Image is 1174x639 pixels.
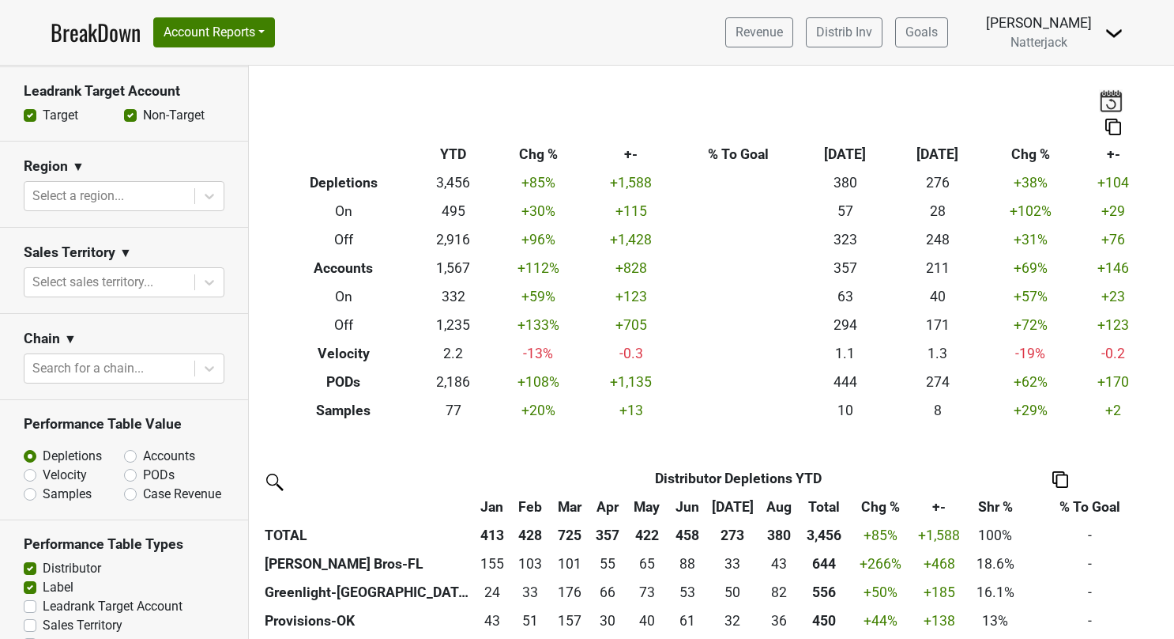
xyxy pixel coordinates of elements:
[515,582,546,603] div: 33
[891,198,984,226] td: 28
[759,607,800,635] td: 36.48
[585,368,677,396] td: +1,135
[759,493,800,521] th: Aug: activate to sort column ascending
[261,550,472,578] th: [PERSON_NAME] Bros-FL
[492,311,585,339] td: +133 %
[511,607,550,635] td: 50.64
[511,493,550,521] th: Feb: activate to sort column ascending
[550,521,590,550] th: 725
[24,331,60,347] h3: Chain
[472,578,511,607] td: 23.66
[626,578,668,607] td: 73.01
[1077,226,1150,255] td: +76
[986,13,1092,33] div: [PERSON_NAME]
[1010,35,1067,50] span: Natterjack
[668,493,706,521] th: Jun: activate to sort column ascending
[589,578,625,607] td: 66.48
[984,396,1076,425] td: +29 %
[630,582,664,603] div: 73
[630,554,664,574] div: 65
[672,582,702,603] div: 53
[515,611,546,631] div: 51
[261,468,286,493] img: filter
[511,550,550,578] td: 103.28
[799,141,891,169] th: [DATE]
[51,16,141,49] a: BreakDown
[965,550,1024,578] td: 18.6%
[43,616,122,635] label: Sales Territory
[43,447,102,466] label: Depletions
[589,493,625,521] th: Apr: activate to sort column ascending
[492,255,585,283] td: +112 %
[553,554,585,574] div: 101
[799,607,849,635] th: 450.230
[515,554,546,574] div: 103
[43,559,101,578] label: Distributor
[273,255,415,283] th: Accounts
[891,226,984,255] td: 248
[585,226,677,255] td: +1,428
[553,582,585,603] div: 176
[1077,255,1150,283] td: +146
[799,198,891,226] td: 57
[24,244,115,261] h3: Sales Territory
[759,550,800,578] td: 42.58
[799,339,891,368] td: 1.1
[589,550,625,578] td: 55.25
[1025,607,1155,635] td: -
[24,536,224,553] h3: Performance Table Types
[709,582,755,603] div: 50
[706,550,758,578] td: 33.2
[550,550,590,578] td: 101.39
[492,368,585,396] td: +108 %
[589,607,625,635] td: 29.83
[585,198,677,226] td: +115
[918,527,960,543] span: +1,588
[593,554,622,574] div: 55
[916,554,962,574] div: +468
[64,330,77,349] span: ▼
[706,521,758,550] th: 273
[585,283,677,312] td: +123
[550,607,590,635] td: 157.19
[550,493,590,521] th: Mar: activate to sort column ascending
[553,611,585,631] div: 157
[965,521,1024,550] td: 100%
[965,493,1024,521] th: Shr %: activate to sort column ascending
[803,554,845,574] div: 644
[799,283,891,312] td: 63
[476,611,507,631] div: 43
[492,339,585,368] td: -13 %
[24,83,224,100] h3: Leadrank Target Account
[759,521,800,550] th: 380
[414,255,491,283] td: 1,567
[1099,89,1123,112] img: last_updated_date
[472,521,511,550] th: 413
[984,283,1076,312] td: +57 %
[984,198,1076,226] td: +102 %
[984,141,1076,169] th: Chg %
[984,255,1076,283] td: +69 %
[984,226,1076,255] td: +31 %
[668,550,706,578] td: 88.35
[492,226,585,255] td: +96 %
[273,339,415,368] th: Velocity
[1105,119,1121,135] img: Copy to clipboard
[593,582,622,603] div: 66
[1077,339,1150,368] td: -0.2
[273,368,415,396] th: PODs
[799,169,891,198] td: 380
[891,283,984,312] td: 40
[511,578,550,607] td: 33.16
[891,141,984,169] th: [DATE]
[806,17,882,47] a: Distrib Inv
[472,607,511,635] td: 43.33
[849,550,912,578] td: +266 %
[585,339,677,368] td: -0.3
[916,582,962,603] div: +185
[43,106,78,125] label: Target
[273,283,415,312] th: On
[803,611,845,631] div: 450
[709,554,755,574] div: 33
[965,607,1024,635] td: 13%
